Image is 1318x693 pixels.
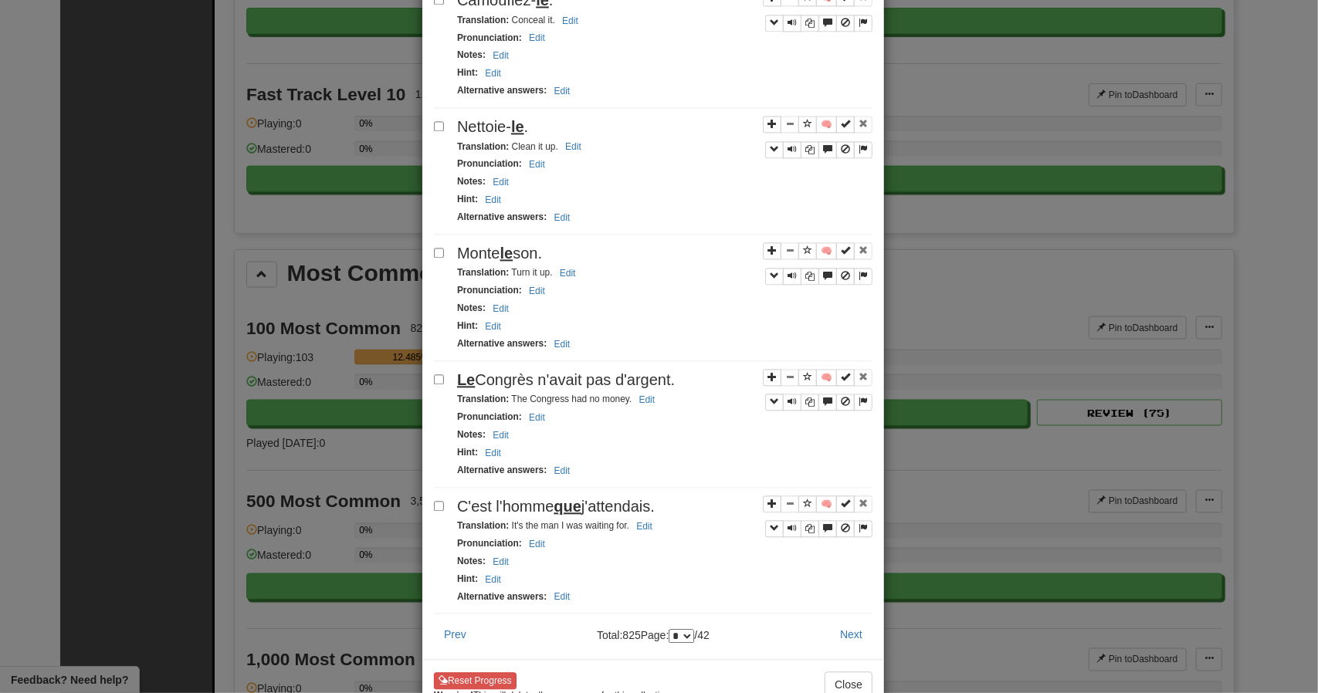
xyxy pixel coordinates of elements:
button: Edit [488,47,513,64]
button: Edit [524,536,550,553]
small: Conceal it. [457,15,583,25]
strong: Pronunciation : [457,32,522,43]
button: Edit [550,588,575,605]
strong: Pronunciation : [457,158,522,169]
button: Edit [635,391,660,408]
strong: Translation : [457,394,509,404]
button: Edit [480,191,506,208]
button: Reset Progress [434,672,517,689]
strong: Translation : [457,15,509,25]
div: Sentence controls [765,268,872,285]
button: Edit [480,445,506,461]
button: 🧠 [816,116,837,133]
strong: Notes : [457,556,486,566]
strong: Hint : [457,194,478,205]
small: The Congress had no money. [457,394,659,404]
u: Le [457,371,475,388]
u: que [554,498,581,515]
strong: Alternative answers : [457,591,547,602]
strong: Hint : [457,320,478,331]
button: Edit [524,156,550,173]
button: Edit [557,12,583,29]
span: Nettoie- . [457,118,528,135]
button: Edit [480,318,506,335]
strong: Hint : [457,447,478,458]
div: Sentence controls [765,520,872,537]
strong: Alternative answers : [457,211,547,222]
strong: Translation : [457,267,509,278]
button: Edit [524,29,550,46]
button: Edit [488,300,513,317]
button: Edit [480,65,506,82]
div: Total: 825 Page: / 42 [576,621,730,643]
button: Edit [550,462,575,479]
div: Sentence controls [763,116,872,158]
button: Edit [550,209,575,226]
button: Edit [488,553,513,570]
button: Edit [480,571,506,588]
button: Edit [550,336,575,353]
button: Edit [550,83,575,100]
small: Turn it up. [457,267,581,278]
small: It's the man I was waiting for. [457,520,657,531]
strong: Notes : [457,49,486,60]
strong: Notes : [457,176,486,187]
button: Edit [488,174,513,191]
strong: Translation : [457,141,509,152]
strong: Alternative answers : [457,465,547,475]
div: Sentence controls [765,15,872,32]
strong: Notes : [457,429,486,440]
button: Edit [632,518,657,535]
button: Prev [434,621,476,647]
button: Edit [488,427,513,444]
strong: Translation : [457,520,509,531]
span: Congrès n'avait pas d'argent. [457,371,675,388]
button: Edit [524,282,550,299]
button: Next [830,621,872,647]
button: Edit [561,138,586,155]
strong: Hint : [457,67,478,78]
div: Sentence controls [763,242,872,285]
div: Sentence controls [765,394,872,411]
div: Sentence controls [763,495,872,538]
small: Clean it up. [457,141,586,152]
span: Monte son. [457,245,542,262]
button: 🧠 [816,495,837,512]
button: Edit [524,409,550,426]
span: C'est l'homme j'attendais. [457,498,655,515]
u: le [500,245,513,262]
u: le [511,118,524,135]
div: Sentence controls [763,369,872,411]
div: Sentence controls [765,141,872,158]
button: 🧠 [816,242,837,259]
button: 🧠 [816,369,837,386]
strong: Notes : [457,303,486,313]
button: Edit [555,265,581,282]
strong: Pronunciation : [457,538,522,549]
strong: Alternative answers : [457,338,547,349]
strong: Hint : [457,573,478,584]
strong: Pronunciation : [457,411,522,422]
strong: Pronunciation : [457,285,522,296]
strong: Alternative answers : [457,85,547,96]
